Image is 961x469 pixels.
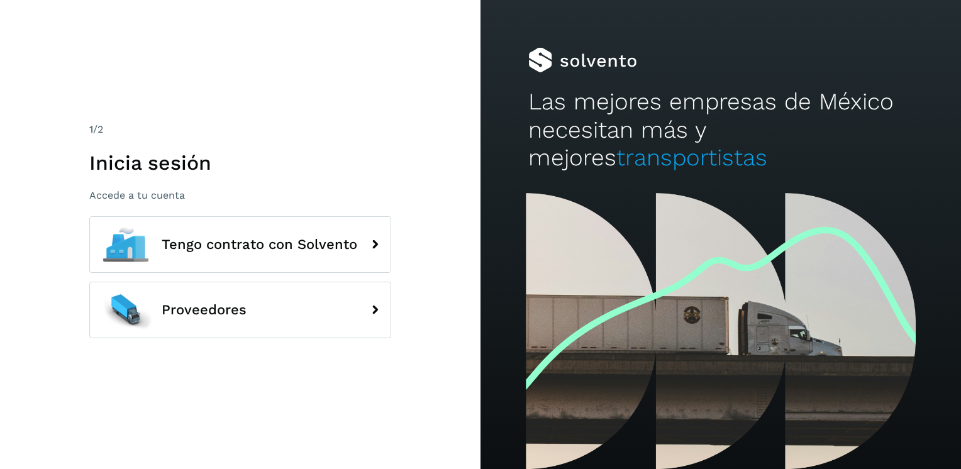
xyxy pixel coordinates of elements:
[89,151,391,175] h1: Inicia sesión
[89,282,391,338] button: Proveedores
[89,122,391,137] div: /2
[616,144,767,171] span: transportistas
[89,216,391,273] button: Tengo contrato con Solvento
[162,302,247,317] span: Proveedores
[89,189,391,201] p: Accede a tu cuenta
[89,123,93,135] span: 1
[528,88,913,172] h2: Las mejores empresas de México necesitan más y mejores
[162,237,357,252] span: Tengo contrato con Solvento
